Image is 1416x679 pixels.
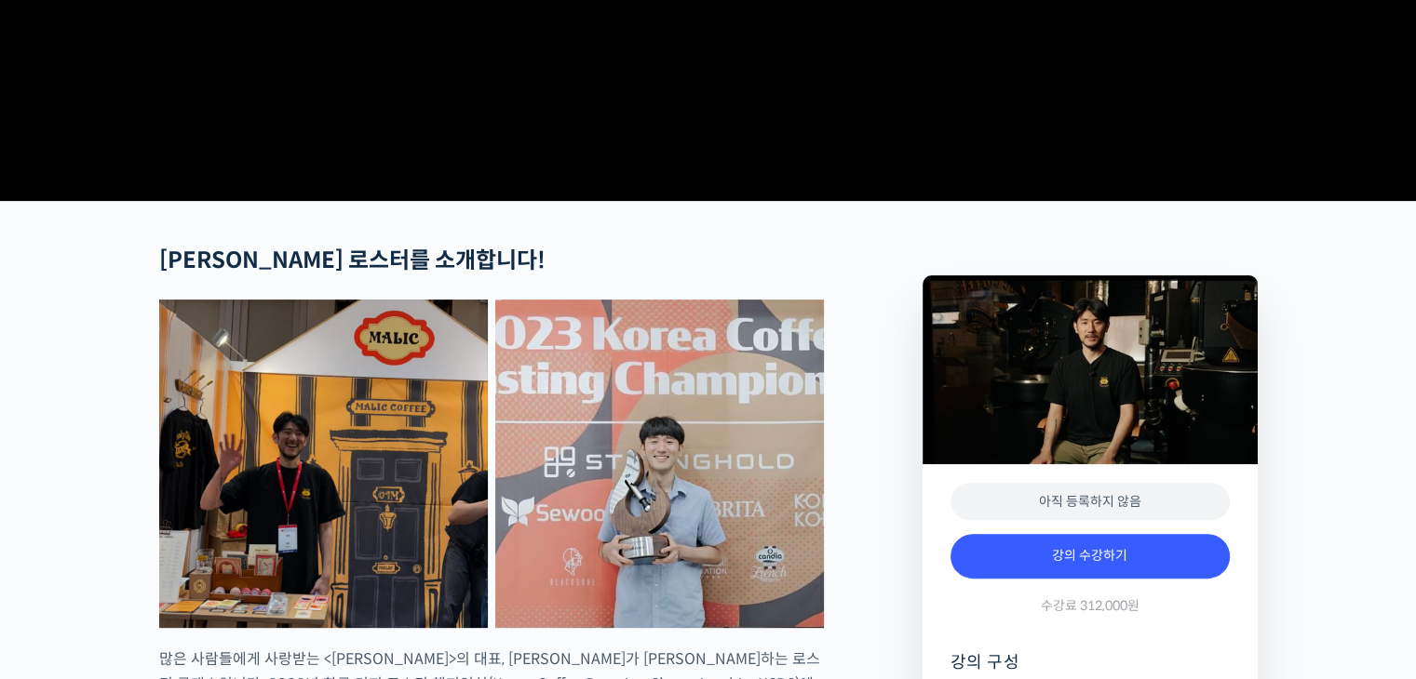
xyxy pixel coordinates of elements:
div: 아직 등록하지 않음 [951,483,1230,521]
a: 강의 수강하기 [951,534,1230,579]
span: 대화 [170,553,193,568]
a: 대화 [123,525,240,571]
span: 설정 [288,553,310,567]
span: 수강료 312,000원 [1041,597,1140,615]
span: 홈 [59,553,70,567]
a: 설정 [240,525,357,571]
strong: [PERSON_NAME] 로스터를 소개합니다! [159,246,546,274]
a: 홈 [6,525,123,571]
